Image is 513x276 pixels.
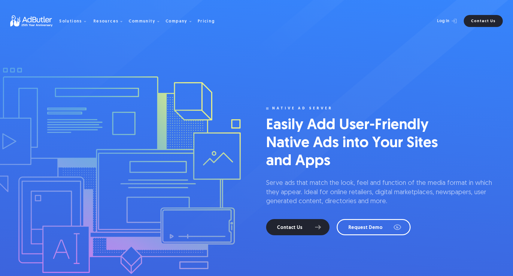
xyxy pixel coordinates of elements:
div: Company [165,19,187,24]
a: Pricing [198,18,220,24]
a: Contact Us [464,15,503,27]
h1: Easily Add User-Friendly Native Ads into Your Sites and Apps [266,117,446,171]
div: Pricing [198,19,215,24]
div: Solutions [59,19,82,24]
div: native ad server [272,106,333,111]
p: Serve ads that match the look, feel and function of the media format in which they appear. Ideal ... [266,179,493,206]
div: Resources [93,19,119,24]
a: Request Demo [337,219,411,235]
a: Contact Us [266,219,329,235]
a: Log In [421,15,460,27]
div: Community [129,19,155,24]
